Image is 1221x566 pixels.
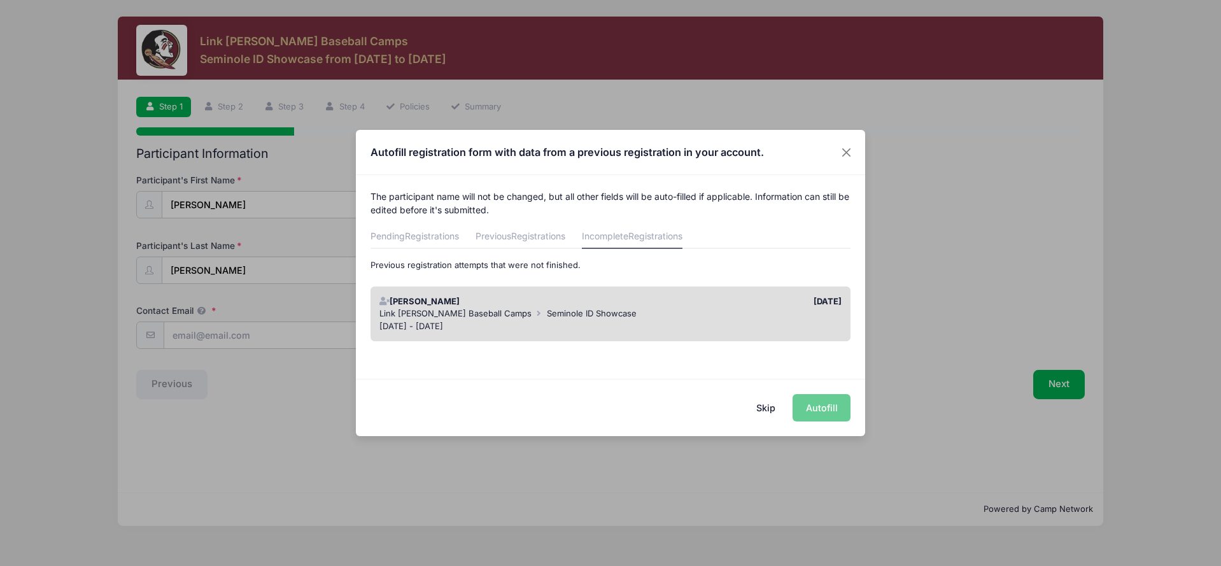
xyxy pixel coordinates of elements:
span: Registrations [405,230,459,241]
p: The participant name will not be changed, but all other fields will be auto-filled if applicable.... [371,190,851,216]
button: Skip [744,394,789,421]
a: Incomplete [582,226,682,249]
a: Pending [371,226,459,249]
span: Registrations [511,230,565,241]
span: Seminole ID Showcase [547,308,637,318]
a: Previous [476,226,565,249]
div: [DATE] - [DATE] [379,320,842,333]
h4: Autofill registration form with data from a previous registration in your account. [371,145,764,160]
div: [DATE] [610,295,848,308]
button: Close [835,141,858,164]
p: Previous registration attempts that were not finished. [371,259,851,272]
span: Link [PERSON_NAME] Baseball Camps [379,308,532,318]
span: Registrations [628,230,682,241]
div: [PERSON_NAME] [373,295,610,308]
